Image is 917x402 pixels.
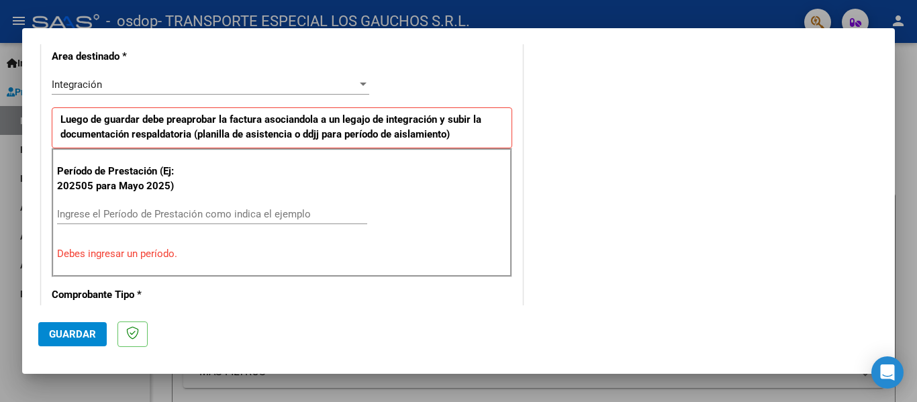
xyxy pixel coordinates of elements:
p: Comprobante Tipo * [52,287,190,303]
div: Open Intercom Messenger [871,356,904,389]
span: Integración [52,79,102,91]
button: Guardar [38,322,107,346]
strong: Luego de guardar debe preaprobar la factura asociandola a un legajo de integración y subir la doc... [60,113,481,141]
p: Area destinado * [52,49,190,64]
p: Período de Prestación (Ej: 202505 para Mayo 2025) [57,164,192,194]
p: Debes ingresar un período. [57,246,507,262]
span: Guardar [49,328,96,340]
